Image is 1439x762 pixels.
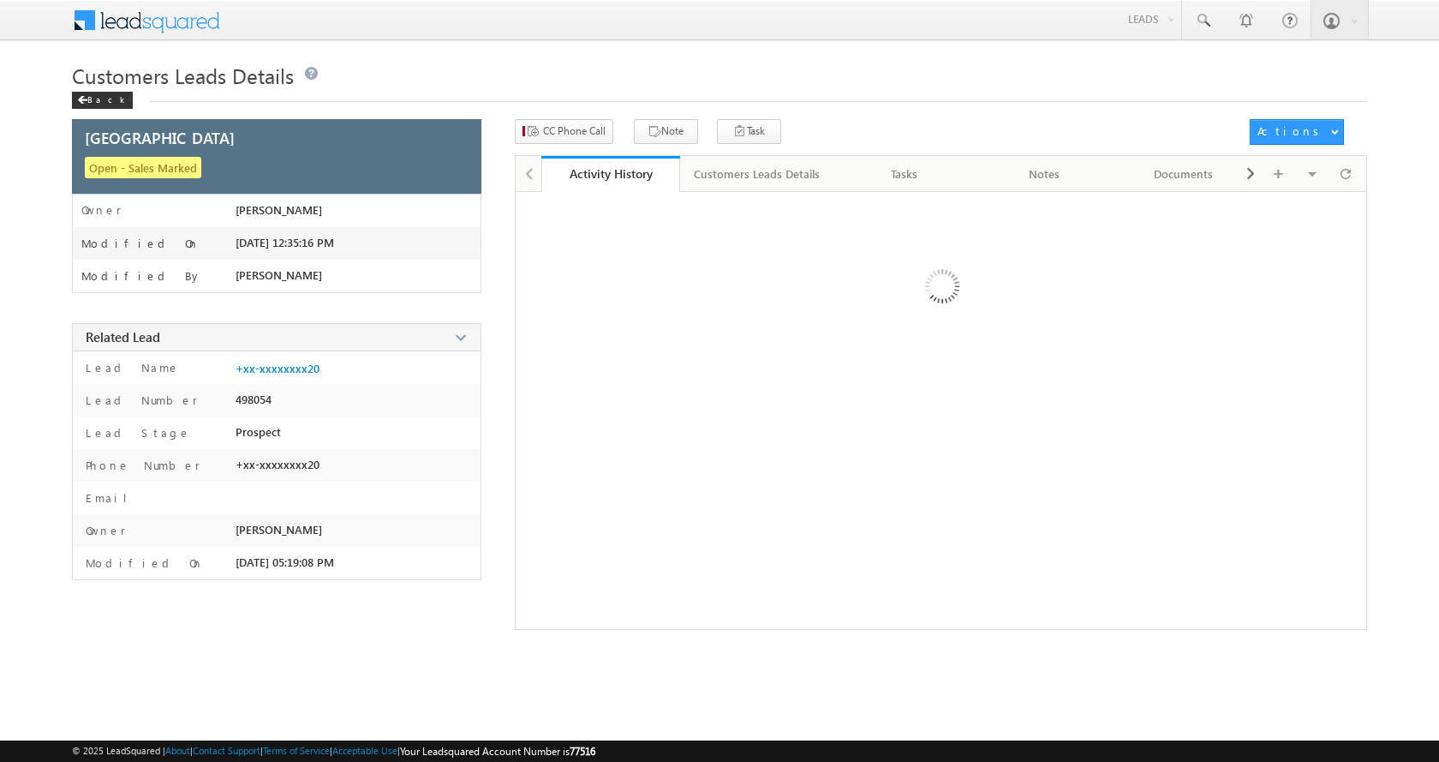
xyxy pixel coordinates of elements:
a: Tasks [835,156,975,192]
img: Loading ... [852,201,1030,378]
span: Related Lead [86,328,160,345]
a: Terms of Service [263,745,330,756]
button: Task [717,119,781,144]
span: 498054 [236,393,272,406]
a: About [165,745,190,756]
div: Customers Leads Details [694,164,820,184]
a: +xx-xxxxxxxx20 [236,362,319,375]
span: [PERSON_NAME] [236,268,322,282]
label: Modified On [81,555,204,571]
span: © 2025 LeadSquared | | | | | [72,743,595,759]
label: Owner [81,203,122,217]
span: +xx-xxxxxxxx20 [236,458,319,471]
a: Activity History [541,156,681,192]
a: Customers Leads Details [680,156,835,192]
a: Documents [1114,156,1254,192]
label: Modified By [81,269,202,283]
a: Acceptable Use [332,745,397,756]
div: Tasks [849,164,959,184]
span: Customers Leads Details [72,62,294,89]
button: Note [634,119,698,144]
label: Phone Number [81,458,200,473]
div: Notes [988,164,1099,184]
label: Owner [81,523,126,538]
button: Actions [1250,119,1344,145]
span: [GEOGRAPHIC_DATA] [85,130,235,146]
label: Lead Name [81,360,180,375]
label: Lead Number [81,393,198,408]
div: Actions [1257,123,1325,139]
span: [PERSON_NAME] [236,203,322,217]
span: Your Leadsquared Account Number is [400,745,595,758]
div: Activity History [554,165,668,182]
span: [DATE] 05:19:08 PM [236,555,334,569]
label: Email [81,490,140,506]
span: [DATE] 12:35:16 PM [236,236,334,249]
span: CC Phone Call [543,123,606,139]
span: Open - Sales Marked [85,157,201,178]
a: Notes [975,156,1114,192]
span: [PERSON_NAME] [236,523,322,537]
button: CC Phone Call [515,119,613,144]
div: Back [72,92,133,109]
label: Lead Stage [81,425,191,441]
label: Modified On [81,237,200,250]
a: Contact Support [193,745,260,756]
span: 77516 [570,745,595,758]
span: Prospect [236,425,281,439]
div: Documents [1128,164,1239,184]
